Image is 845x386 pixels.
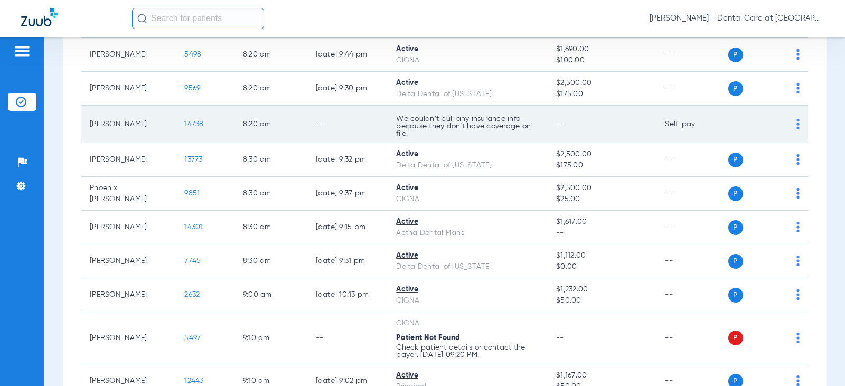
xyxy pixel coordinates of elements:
span: $175.00 [556,89,648,100]
img: Zuub Logo [21,8,58,26]
div: CIGNA [396,194,539,205]
td: -- [656,177,728,211]
td: [PERSON_NAME] [81,38,176,72]
input: Search for patients [132,8,264,29]
td: [DATE] 9:31 PM [307,244,388,278]
td: 8:30 AM [234,177,307,211]
td: -- [656,72,728,106]
td: [PERSON_NAME] [81,211,176,244]
td: -- [656,312,728,364]
span: 14738 [184,120,203,128]
td: 8:30 AM [234,244,307,278]
span: P [728,81,743,96]
span: $50.00 [556,295,648,306]
img: group-dot-blue.svg [796,49,800,60]
span: P [728,48,743,62]
span: P [728,186,743,201]
span: P [728,288,743,303]
td: [PERSON_NAME] [81,143,176,177]
td: 8:20 AM [234,38,307,72]
img: group-dot-blue.svg [796,188,800,199]
div: Delta Dental of [US_STATE] [396,160,539,171]
span: -- [556,120,564,128]
td: [DATE] 9:32 PM [307,143,388,177]
td: [PERSON_NAME] [81,72,176,106]
div: Active [396,44,539,55]
div: Aetna Dental Plans [396,228,539,239]
img: group-dot-blue.svg [796,333,800,343]
div: CIGNA [396,318,539,329]
span: -- [556,334,564,342]
img: hamburger-icon [14,45,31,58]
span: 9851 [184,190,200,197]
td: -- [656,278,728,312]
div: Active [396,78,539,89]
div: CIGNA [396,55,539,66]
td: [DATE] 9:30 PM [307,72,388,106]
img: group-dot-blue.svg [796,83,800,93]
div: Delta Dental of [US_STATE] [396,261,539,272]
td: -- [656,143,728,177]
span: 13773 [184,156,202,163]
img: Search Icon [137,14,147,23]
td: 8:20 AM [234,72,307,106]
span: 7745 [184,257,201,265]
span: 9569 [184,84,200,92]
td: -- [656,211,728,244]
td: -- [656,38,728,72]
span: $25.00 [556,194,648,205]
div: CIGNA [396,295,539,306]
img: group-dot-blue.svg [796,375,800,386]
img: group-dot-blue.svg [796,256,800,266]
div: Active [396,183,539,194]
p: Check patient details or contact the payer. [DATE] 09:20 PM. [396,344,539,359]
td: [DATE] 9:44 PM [307,38,388,72]
span: $0.00 [556,261,648,272]
span: 14301 [184,223,203,231]
td: -- [656,244,728,278]
span: $2,500.00 [556,78,648,89]
p: We couldn’t pull any insurance info because they don’t have coverage on file. [396,115,539,137]
td: [PERSON_NAME] [81,106,176,143]
span: $1,690.00 [556,44,648,55]
div: Delta Dental of [US_STATE] [396,89,539,100]
td: 9:00 AM [234,278,307,312]
div: Active [396,149,539,160]
img: group-dot-blue.svg [796,154,800,165]
td: Self-pay [656,106,728,143]
td: [PERSON_NAME] [81,244,176,278]
td: 8:20 AM [234,106,307,143]
span: P [728,331,743,345]
img: group-dot-blue.svg [796,222,800,232]
span: [PERSON_NAME] - Dental Care at [GEOGRAPHIC_DATA] [650,13,824,24]
span: 5497 [184,334,201,342]
td: [DATE] 9:15 PM [307,211,388,244]
span: $175.00 [556,160,648,171]
td: 8:30 AM [234,143,307,177]
span: P [728,254,743,269]
td: [DATE] 9:37 PM [307,177,388,211]
span: 12443 [184,377,203,384]
span: $2,500.00 [556,183,648,194]
div: Active [396,284,539,295]
span: P [728,220,743,235]
span: $2,500.00 [556,149,648,160]
span: 2632 [184,291,200,298]
td: 8:30 AM [234,211,307,244]
td: [PERSON_NAME] [81,278,176,312]
span: 5498 [184,51,201,58]
span: $1,232.00 [556,284,648,295]
span: $1,112.00 [556,250,648,261]
span: $1,617.00 [556,216,648,228]
span: P [728,153,743,167]
span: $1,167.00 [556,370,648,381]
td: -- [307,312,388,364]
div: Active [396,250,539,261]
div: Active [396,370,539,381]
span: Patient Not Found [396,334,460,342]
td: 9:10 AM [234,312,307,364]
span: -- [556,228,648,239]
img: group-dot-blue.svg [796,119,800,129]
td: -- [307,106,388,143]
td: Phoenix [PERSON_NAME] [81,177,176,211]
